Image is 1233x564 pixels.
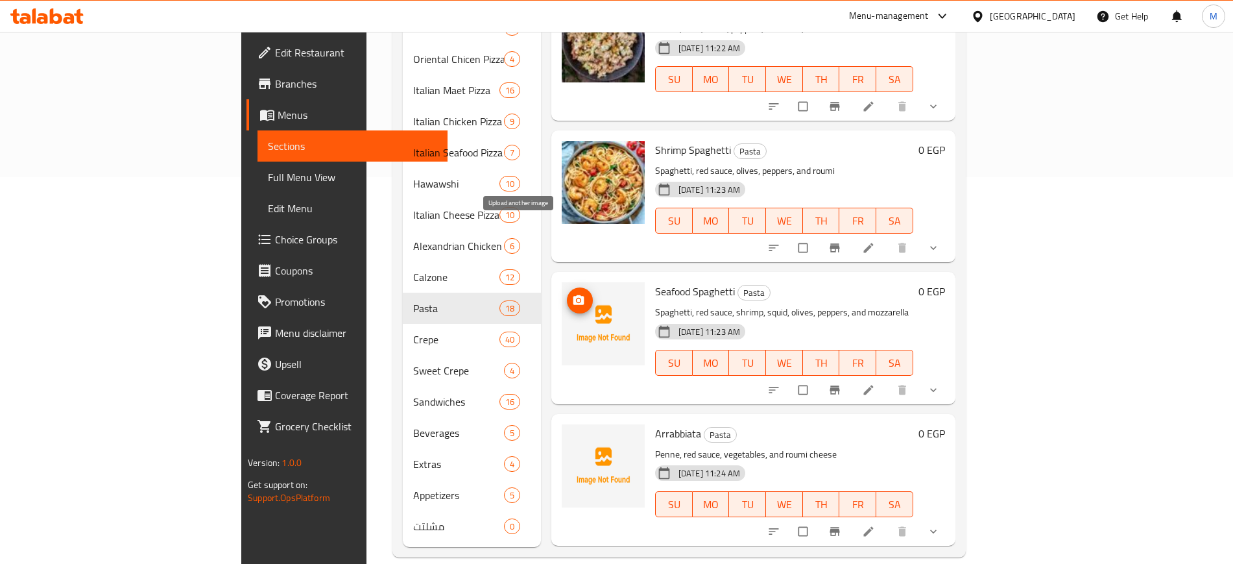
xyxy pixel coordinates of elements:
[246,380,447,411] a: Coverage Report
[655,282,735,301] span: Seafood Spaghetti
[413,176,499,191] span: Hawawshi
[413,207,499,223] div: Italian Cheese Pizza
[257,162,447,193] a: Full Menu View
[275,45,437,60] span: Edit Restaurant
[876,66,913,92] button: SA
[655,208,693,234] button: SU
[505,521,520,533] span: 0
[693,208,730,234] button: MO
[655,424,701,443] span: Arrabbiata
[275,294,437,310] span: Promotions
[246,255,447,286] a: Coupons
[820,92,852,121] button: Branch-specific-item
[927,525,940,538] svg: Show Choices
[413,145,504,160] div: Italian Seafood Pizza
[278,107,437,123] span: Menus
[888,517,919,546] button: delete
[918,424,945,443] h6: 0 EGP
[888,92,919,121] button: delete
[504,456,520,472] div: items
[403,106,541,137] div: Italian Chicken Pizza9
[413,394,499,410] span: Sandwiches
[499,82,520,98] div: items
[820,376,852,404] button: Branch-specific-item
[862,100,878,113] a: Edit menu item
[500,271,520,284] span: 12
[246,317,447,349] a: Menu disclaimer
[403,75,541,106] div: Italian Maet Pizza16
[413,519,504,534] span: مشلتت
[655,350,693,376] button: SU
[919,92,950,121] button: show more
[275,419,437,434] span: Grocery Checklist
[504,145,520,160] div: items
[803,350,840,376] button: TH
[808,495,835,514] span: TH
[248,476,307,493] span: Get support on:
[704,427,737,443] div: Pasta
[413,269,499,285] div: Calzone
[413,487,504,503] span: Appetizers
[403,386,541,417] div: Sandwiches16
[505,116,520,128] span: 9
[500,302,520,315] span: 18
[820,517,852,546] button: Branch-specific-item
[248,489,330,506] a: Support.OpsPlatform
[504,51,520,67] div: items
[505,458,520,471] span: 4
[413,300,499,316] div: Pasta
[275,356,437,372] span: Upsell
[413,114,504,129] div: Italian Chicken Pizza
[839,208,876,234] button: FR
[919,517,950,546] button: show more
[791,378,818,402] span: Select to update
[738,286,770,300] span: Pasta
[734,143,767,159] div: Pasta
[881,70,908,89] span: SA
[698,70,724,89] span: MO
[839,66,876,92] button: FR
[766,66,803,92] button: WE
[862,384,878,397] a: Edit menu item
[246,286,447,317] a: Promotions
[499,269,520,285] div: items
[734,70,761,89] span: TU
[413,332,499,347] span: Crepe
[803,208,840,234] button: TH
[504,363,520,378] div: items
[275,325,437,341] span: Menu disclaimer
[413,82,499,98] span: Italian Maet Pizza
[505,365,520,377] span: 4
[881,212,908,230] span: SA
[403,262,541,293] div: Calzone12
[808,354,835,373] span: TH
[888,376,919,404] button: delete
[562,282,645,365] img: Seafood Spaghetti
[500,209,520,221] span: 10
[844,70,871,89] span: FR
[500,84,520,97] span: 16
[268,201,437,216] span: Edit Menu
[403,480,541,511] div: Appetizers5
[673,184,745,196] span: [DATE] 11:23 AM
[499,207,520,223] div: items
[403,417,541,448] div: Beverages5
[505,147,520,159] span: 7
[403,448,541,480] div: Extras4
[655,304,913,321] p: Spaghetti, red sauce, shrimp, squid, olives, peppers, and mozzarella
[803,491,840,517] button: TH
[661,495,688,514] span: SU
[698,495,724,514] span: MO
[734,212,761,230] span: TU
[413,425,504,441] span: Beverages
[275,232,437,247] span: Choice Groups
[655,140,731,160] span: Shrimp Spaghetti
[500,396,520,408] span: 16
[413,363,504,378] span: Sweet Crepe
[504,114,520,129] div: items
